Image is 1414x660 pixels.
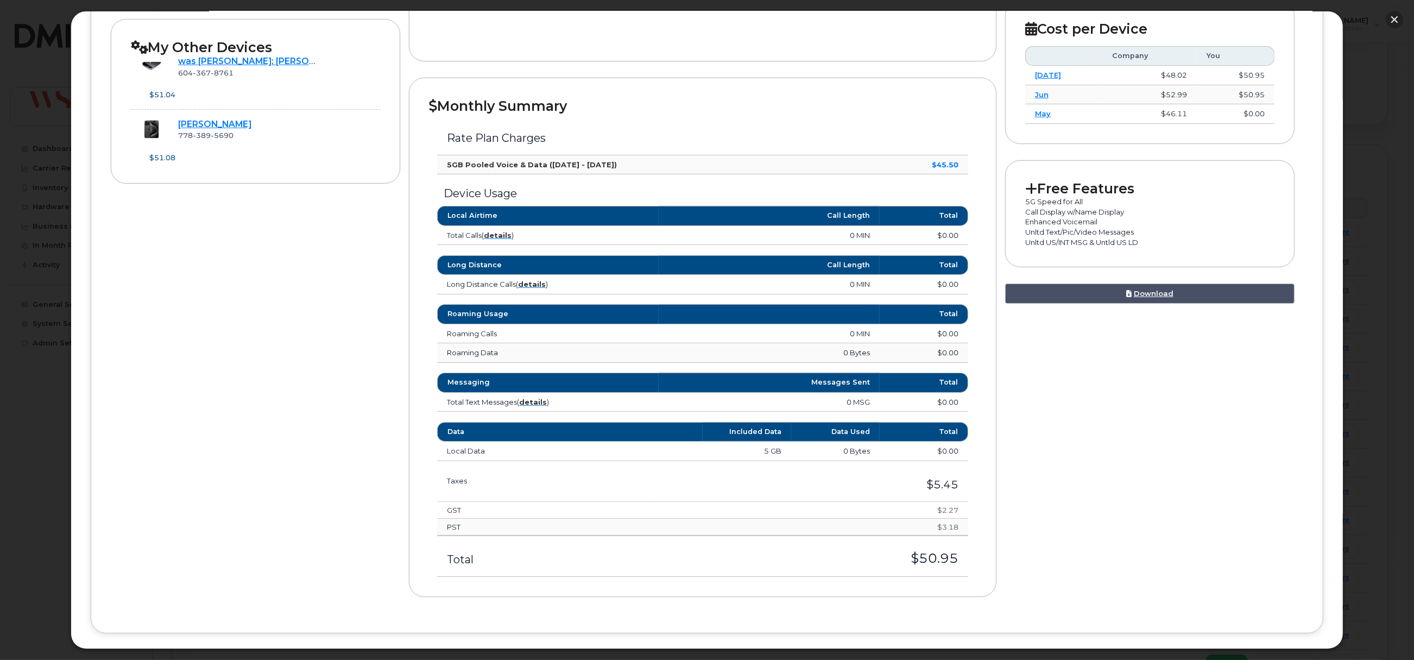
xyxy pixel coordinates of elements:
[880,373,968,392] th: Total
[1025,207,1274,217] p: Call Display w/Name Display
[482,231,514,240] span: ( )
[663,479,958,491] h3: $5.45
[659,226,880,246] td: 0 MIN
[880,304,968,324] th: Total
[659,324,880,344] td: 0 MIN
[659,206,880,225] th: Call Length
[880,275,968,294] td: $0.00
[437,422,703,442] th: Data
[880,422,968,442] th: Total
[437,187,968,199] h3: Device Usage
[659,343,880,363] td: 0 Bytes
[659,275,880,294] td: 0 MIN
[437,324,658,344] td: Roaming Calls
[516,280,548,288] span: ( )
[437,343,658,363] td: Roaming Data
[437,206,658,225] th: Local Airtime
[791,422,880,442] th: Data Used
[437,373,658,392] th: Messaging
[659,255,880,275] th: Call Length
[880,206,968,225] th: Total
[1025,237,1274,248] p: Unltd US/INT MSG & Untld US LD
[880,255,968,275] th: Total
[659,373,880,392] th: Messages Sent
[437,226,658,246] td: Total Calls
[447,477,643,485] h3: Taxes
[687,506,958,514] h4: $2.27
[880,442,968,461] td: $0.00
[447,554,643,565] h3: Total
[437,255,658,275] th: Long Distance
[1025,197,1274,207] p: 5G Speed for All
[437,304,658,324] th: Roaming Usage
[518,280,546,288] a: details
[659,393,880,412] td: 0 MSG
[519,398,547,406] a: details
[1025,217,1274,227] p: Enhanced Voicemail
[437,393,658,412] td: Total Text Messages
[703,422,791,442] th: Included Data
[880,324,968,344] td: $0.00
[703,442,791,461] td: 5 GB
[484,231,512,240] a: details
[447,523,668,531] h4: PST
[880,226,968,246] td: $0.00
[517,398,549,406] span: ( )
[437,442,703,461] td: Local Data
[1025,227,1274,237] p: Unltd Text/Pic/Video Messages
[880,343,968,363] td: $0.00
[687,523,958,531] h4: $3.18
[1005,284,1295,304] a: Download
[437,275,658,294] td: Long Distance Calls
[791,442,880,461] td: 0 Bytes
[880,393,968,412] td: $0.00
[447,506,668,514] h4: GST
[663,551,958,565] h3: $50.95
